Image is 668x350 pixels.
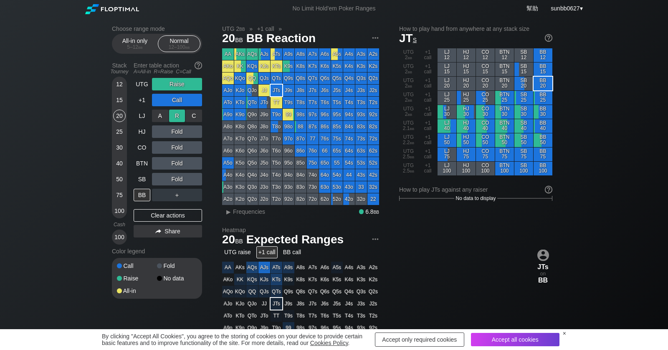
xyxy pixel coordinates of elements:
[319,121,331,132] div: 86s
[355,109,367,120] div: 93s
[514,105,533,119] div: SB 30
[476,133,495,147] div: CO 50
[418,119,437,133] div: +1 call
[258,157,270,169] div: J5o
[222,121,234,132] div: A8o
[476,48,495,62] div: CO 12
[438,62,456,76] div: LJ 15
[355,60,367,72] div: K3s
[375,332,464,347] div: Accept only required cookies
[307,169,319,181] div: 74o
[234,60,246,72] div: KK
[438,147,456,161] div: LJ 75
[222,60,234,72] div: AKo
[438,91,456,105] div: LJ 25
[495,147,514,161] div: BTN 75
[239,25,245,32] span: bb
[258,145,270,157] div: J6o
[399,133,418,147] div: UTG 2.2
[117,288,157,294] div: All-in
[343,145,355,157] div: 64s
[222,109,234,120] div: A9o
[117,275,157,281] div: Raise
[283,145,294,157] div: 96o
[514,77,533,90] div: SB 20
[271,121,282,132] div: T8o
[410,168,415,174] span: bb
[367,48,379,60] div: A2s
[162,44,197,50] div: 12 – 100
[271,60,282,72] div: KTs
[343,133,355,145] div: 74s
[246,48,258,60] div: AQs
[410,125,415,131] span: bb
[134,141,150,154] div: CO
[113,173,126,185] div: 50
[457,48,476,62] div: HJ 12
[258,85,270,96] div: JJ
[113,78,126,90] div: 12
[408,97,412,103] span: bb
[438,77,456,90] div: LJ 20
[271,97,282,108] div: TT
[534,62,552,76] div: BB 15
[152,173,202,185] div: Fold
[246,121,258,132] div: Q8o
[331,145,343,157] div: 65s
[457,162,476,175] div: HJ 100
[331,97,343,108] div: T5s
[399,77,418,90] div: UTG 2
[367,97,379,108] div: T2s
[113,157,126,170] div: 40
[258,72,270,84] div: QJs
[343,109,355,120] div: 94s
[476,77,495,90] div: CO 20
[246,133,258,145] div: Q7o
[152,125,202,138] div: Fold
[283,48,294,60] div: A9s
[271,109,282,120] div: T9o
[134,69,202,75] div: A=All-in R=Raise C=Call
[319,157,331,169] div: 65o
[343,97,355,108] div: T4s
[234,109,246,120] div: K9o
[283,72,294,84] div: Q9s
[476,105,495,119] div: CO 30
[331,72,343,84] div: Q5s
[331,121,343,132] div: 85s
[331,133,343,145] div: 75s
[534,91,552,105] div: BB 25
[495,119,514,133] div: BTN 40
[307,48,319,60] div: A7s
[495,48,514,62] div: BTN 12
[534,119,552,133] div: BB 40
[476,147,495,161] div: CO 75
[408,111,412,117] span: bb
[280,5,388,14] div: No Limit Hold’em Poker Ranges
[534,48,552,62] div: BB 12
[134,173,150,185] div: SB
[355,157,367,169] div: 53s
[367,109,379,120] div: 92s
[134,94,150,106] div: +1
[307,60,319,72] div: K7s
[399,162,418,175] div: UTG 2.5
[307,157,319,169] div: 75o
[234,145,246,157] div: K6o
[319,60,331,72] div: K6s
[113,125,126,138] div: 25
[418,147,437,161] div: +1 call
[295,109,306,120] div: 98s
[438,162,456,175] div: LJ 100
[283,181,294,193] div: 93o
[544,33,553,42] img: help.32db89a4.svg
[319,169,331,181] div: 64o
[234,48,246,60] div: AKs
[408,69,412,75] span: bb
[307,145,319,157] div: 76o
[271,48,282,60] div: ATs
[534,77,552,90] div: BB 20
[134,125,150,138] div: HJ
[399,25,552,32] h2: How to play hand from anywhere at any stack size
[307,85,319,96] div: J7s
